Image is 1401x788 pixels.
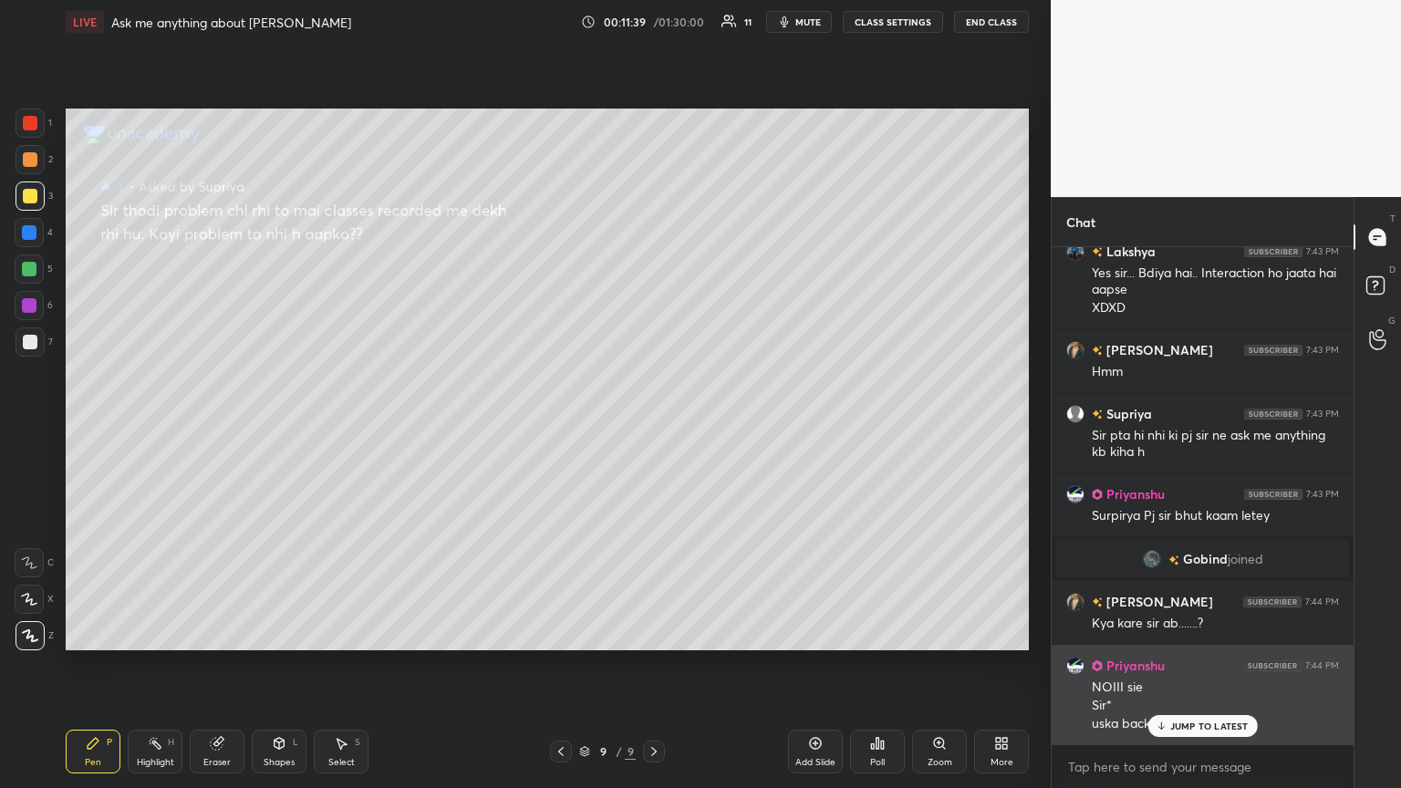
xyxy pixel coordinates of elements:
[293,738,298,747] div: L
[766,11,832,33] button: mute
[1306,409,1339,420] div: 7:43 PM
[1183,552,1228,566] span: Gobind
[1052,247,1354,744] div: grid
[1306,345,1339,356] div: 7:43 PM
[15,254,53,284] div: 5
[1092,363,1339,381] div: Hmm
[66,11,104,33] div: LIVE
[1244,489,1302,500] img: 4P8fHbbgJtejmAAAAAElFTkSuQmCC
[1092,507,1339,525] div: Surpirya Pj sir bhut kaam letey
[15,218,53,247] div: 4
[1103,592,1213,611] h6: [PERSON_NAME]
[1092,715,1339,733] div: uska backlog hogaya xD
[1390,212,1396,225] p: T
[795,16,821,28] span: mute
[1066,405,1084,423] img: default.png
[928,758,952,767] div: Zoom
[1306,246,1339,257] div: 7:43 PM
[1244,246,1302,257] img: 4P8fHbbgJtejmAAAAAElFTkSuQmCC
[1066,341,1084,359] img: 854d9616627944b19b2a099908690b19.jpg
[1092,299,1339,317] div: XDXD
[1305,660,1339,671] div: 7:44 PM
[1066,593,1084,611] img: 854d9616627944b19b2a099908690b19.jpg
[1092,660,1103,671] img: Learner_Badge_pro_50a137713f.svg
[1092,489,1103,500] img: Learner_Badge_pro_50a137713f.svg
[1305,596,1339,607] div: 7:44 PM
[1092,615,1339,633] div: Kya kare sir ab.......?
[264,758,295,767] div: Shapes
[15,585,54,614] div: X
[1092,247,1103,257] img: no-rating-badge.077c3623.svg
[1243,596,1302,607] img: 4P8fHbbgJtejmAAAAAElFTkSuQmCC
[1092,346,1103,356] img: no-rating-badge.077c3623.svg
[15,548,54,577] div: C
[1103,404,1152,423] h6: Supriya
[107,738,112,747] div: P
[1306,489,1339,500] div: 7:43 PM
[1092,597,1103,607] img: no-rating-badge.077c3623.svg
[625,743,636,760] div: 9
[1170,721,1249,731] p: JUMP TO LATEST
[1103,242,1156,261] h6: Lakshya
[137,758,174,767] div: Highlight
[15,291,53,320] div: 6
[1243,660,1302,671] img: 4P8fHbbgJtejmAAAAAElFTkSuQmCC
[85,758,101,767] div: Pen
[1103,340,1213,359] h6: [PERSON_NAME]
[870,758,885,767] div: Poll
[954,11,1029,33] button: End Class
[168,738,174,747] div: H
[1228,552,1263,566] span: joined
[1092,427,1339,461] div: Sir pta hi nhi ki pj sir ne ask me anything kb kiha h
[795,758,835,767] div: Add Slide
[1168,555,1179,565] img: no-rating-badge.077c3623.svg
[1092,410,1103,420] img: no-rating-badge.077c3623.svg
[1143,550,1161,568] img: 612510c1358742c2811ef0c0bcee4855.jpg
[744,17,752,26] div: 11
[1092,679,1339,697] div: NOIII sie
[16,621,54,650] div: Z
[1244,409,1302,420] img: 4P8fHbbgJtejmAAAAAElFTkSuQmCC
[1244,345,1302,356] img: 4P8fHbbgJtejmAAAAAElFTkSuQmCC
[111,14,351,31] h4: Ask me anything about [PERSON_NAME]
[16,327,53,357] div: 7
[1052,198,1110,246] p: Chat
[991,758,1013,767] div: More
[16,145,53,174] div: 2
[355,738,360,747] div: S
[16,181,53,211] div: 3
[1092,264,1339,299] div: Yes sir... Bdiya hai.. Interaction ho jaata hai aapse
[616,746,621,757] div: /
[1066,657,1084,675] img: a8dd550056ea414b96ae01cb6e36f132.jpg
[843,11,943,33] button: CLASS SETTINGS
[1066,243,1084,261] img: 3
[594,746,612,757] div: 9
[1388,314,1396,327] p: G
[16,109,52,138] div: 1
[1389,263,1396,276] p: D
[203,758,231,767] div: Eraser
[1103,484,1165,503] h6: Priyanshu
[328,758,355,767] div: Select
[1066,485,1084,503] img: a8dd550056ea414b96ae01cb6e36f132.jpg
[1103,656,1165,675] h6: Priyanshu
